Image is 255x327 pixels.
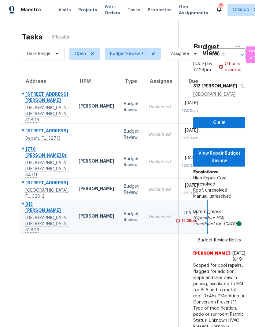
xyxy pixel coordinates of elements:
[233,7,249,13] span: Orlando
[124,101,139,113] div: Budget Review
[179,4,208,16] span: Geo Assignments
[224,61,245,73] div: 0 hours overdue
[79,213,114,221] div: [PERSON_NAME]
[75,51,86,57] span: Open
[232,251,245,262] span: [DATE] 9:49
[193,216,224,220] i: (Opendoor HQ)
[193,176,228,186] span: High Repair Cost: unresolved
[198,150,240,165] span: View Repair Budget Review
[124,183,139,196] div: Budget Review
[149,214,171,220] div: Unclaimed
[119,73,144,90] th: Type
[193,170,218,174] b: Escalations:
[193,44,231,56] h2: Budget Review
[74,73,119,90] th: HPM
[105,4,120,16] span: Work Orders
[27,51,50,57] span: Date Range
[238,50,246,59] button: Open
[171,51,189,57] span: Assignee
[127,8,140,12] span: Tasks
[124,211,139,223] div: Budget Review
[58,7,71,13] span: Visits
[219,4,223,10] div: 46
[194,237,245,243] span: Budget Review Notes
[176,218,180,224] img: Overdue Alarm Icon
[110,51,147,57] span: Budget Review + 1
[144,73,176,90] th: Assignee
[193,194,231,199] span: Manual: unresolved
[79,103,114,111] div: [PERSON_NAME]
[149,131,171,138] div: Unclaimed
[22,34,42,40] h2: Tasks
[219,61,224,73] img: Overdue Alarm Icon
[79,186,114,193] div: [PERSON_NAME]
[193,209,245,227] div: Dummy_report
[149,104,171,110] div: Unclaimed
[78,7,97,13] span: Projects
[237,80,245,91] button: Copy Address
[193,148,245,167] button: View Repair Budget Review
[52,34,69,40] span: 5 Results
[124,156,139,168] div: Budget Review
[193,250,230,263] span: [PERSON_NAME]
[79,158,114,166] div: [PERSON_NAME]
[198,119,240,127] span: Claim
[149,159,171,165] div: Unclaimed
[208,50,229,59] input: Search by address
[148,7,172,13] span: Properties
[20,73,74,90] th: Address
[193,188,227,193] span: Roof: unresolved
[124,128,139,141] div: Budget Review
[193,222,237,226] i: scheduled for: [DATE]
[149,186,171,193] div: Unclaimed
[193,61,219,73] div: [DATE] by 12:28pm
[21,7,41,13] span: Maestro
[176,73,207,90] th: Due
[193,117,245,128] button: Claim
